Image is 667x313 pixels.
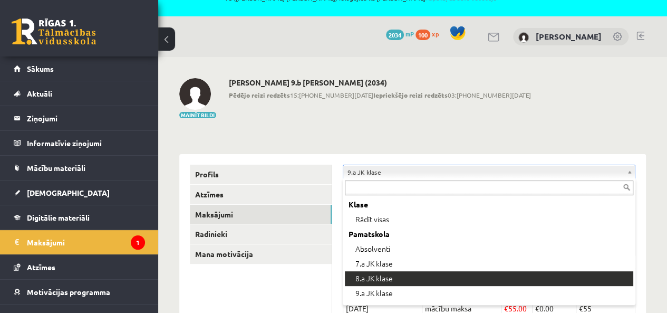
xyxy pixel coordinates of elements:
div: 8.a JK klase [345,271,633,286]
div: 9.a JK klase [345,286,633,301]
div: Absolventi [345,242,633,257]
div: Rādīt visas [345,212,633,227]
div: Klase [345,197,633,212]
div: 7.a JK klase [345,257,633,271]
div: Pamatskola [345,227,633,242]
